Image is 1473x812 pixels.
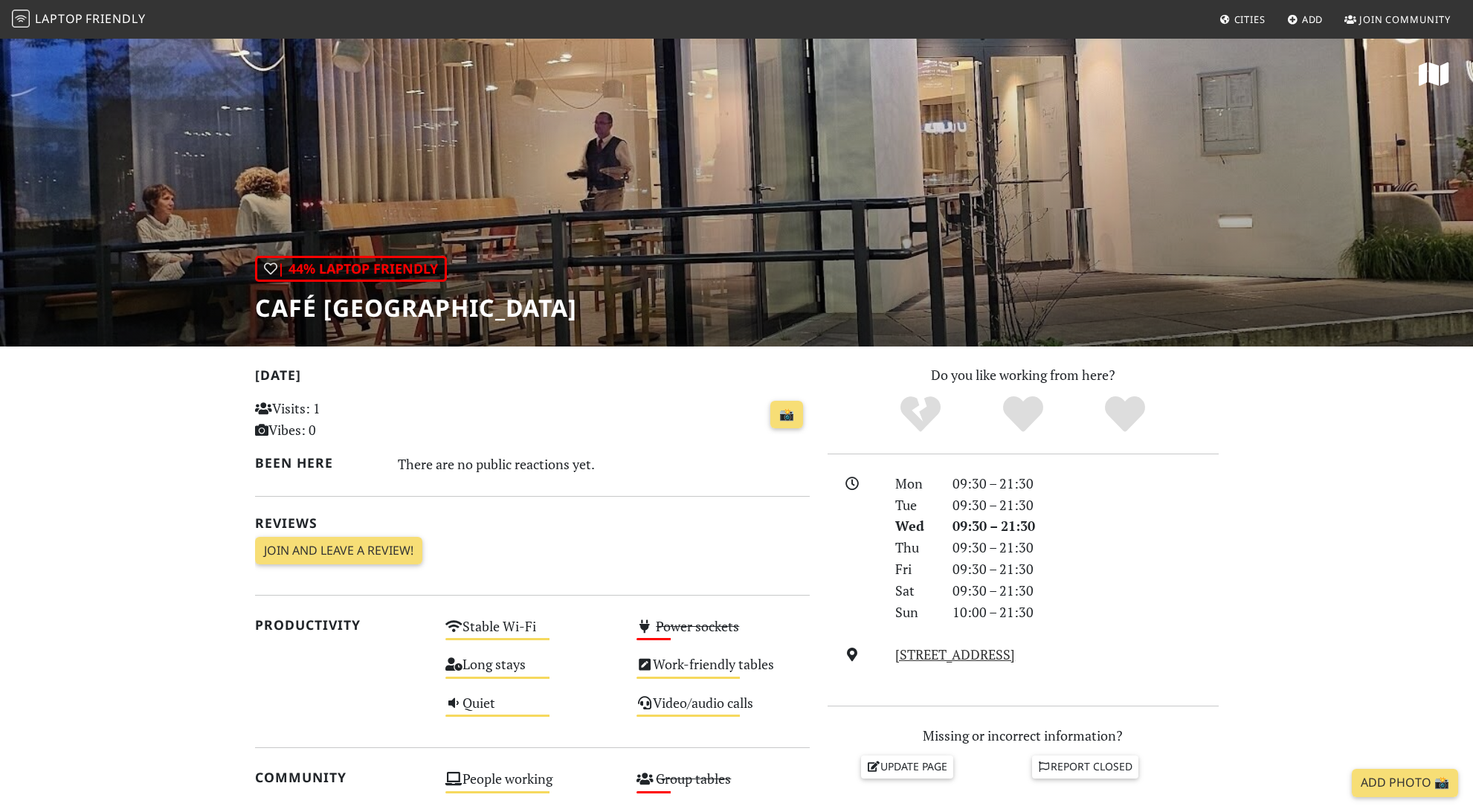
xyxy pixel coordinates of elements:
s: Group tables [656,770,731,787]
div: People working [436,767,628,805]
p: Missing or incorrect information? [828,725,1219,747]
div: Yes [972,394,1074,435]
span: Laptop [35,10,83,27]
a: Cities [1213,6,1271,33]
h2: Been here [255,455,381,471]
div: Wed [886,515,943,537]
img: LaptopFriendly [12,10,30,28]
h2: Productivity [255,617,428,633]
a: Report closed [1032,755,1139,778]
div: 09:30 – 21:30 [944,515,1228,537]
div: Quiet [436,691,628,729]
span: Friendly [86,10,145,27]
div: 09:30 – 21:30 [944,473,1228,494]
s: Power sockets [656,617,739,635]
div: No [869,394,972,435]
div: 10:00 – 21:30 [944,602,1228,623]
a: LaptopFriendly LaptopFriendly [12,7,146,33]
div: Thu [886,537,943,558]
div: 09:30 – 21:30 [944,558,1228,580]
p: Do you like working from here? [828,364,1219,386]
span: Add [1302,13,1324,26]
h1: Café [GEOGRAPHIC_DATA] [255,294,577,322]
div: Definitely! [1074,394,1176,435]
div: 09:30 – 21:30 [944,580,1228,602]
div: Video/audio calls [628,691,819,729]
h2: Reviews [255,515,810,531]
p: Visits: 1 Vibes: 0 [255,398,428,441]
div: There are no public reactions yet. [398,452,810,476]
div: Sat [886,580,943,602]
a: 📸 [770,401,803,429]
a: Update page [861,755,953,778]
div: Work-friendly tables [628,652,819,690]
div: 09:30 – 21:30 [944,537,1228,558]
div: Fri [886,558,943,580]
div: Long stays [436,652,628,690]
div: Mon [886,473,943,494]
span: Join Community [1359,13,1451,26]
h2: Community [255,770,428,785]
a: Join Community [1338,6,1457,33]
div: Tue [886,494,943,516]
div: Sun [886,602,943,623]
div: 09:30 – 21:30 [944,494,1228,516]
div: Stable Wi-Fi [436,614,628,652]
a: Join and leave a review! [255,537,422,565]
a: Add [1281,6,1329,33]
a: Add Photo 📸 [1352,769,1458,797]
div: | 44% Laptop Friendly [255,256,447,282]
a: [STREET_ADDRESS] [895,645,1015,663]
span: Cities [1234,13,1266,26]
h2: [DATE] [255,367,810,389]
